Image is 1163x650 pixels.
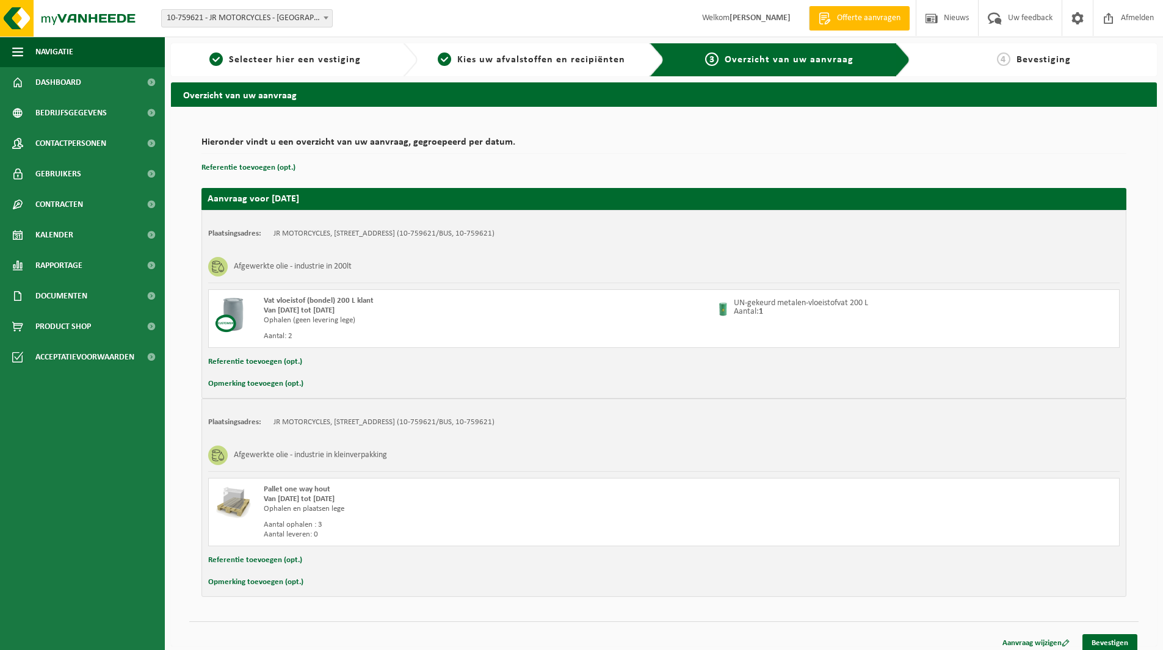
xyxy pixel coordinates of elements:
[264,316,713,325] div: Ophalen (geen levering lege)
[274,417,495,427] td: JR MOTORCYCLES, [STREET_ADDRESS] (10-759621/BUS, 10-759621)
[229,55,361,65] span: Selecteer hier een vestiging
[35,128,106,159] span: Contactpersonen
[438,52,451,66] span: 2
[234,446,387,465] h3: Afgewerkte olie - industrie in kleinverpakking
[177,52,393,67] a: 1Selecteer hier een vestiging
[201,137,1126,154] h2: Hieronder vindt u een overzicht van uw aanvraag, gegroepeerd per datum.
[730,13,791,23] strong: [PERSON_NAME]
[35,342,134,372] span: Acceptatievoorwaarden
[161,9,333,27] span: 10-759621 - JR MOTORCYCLES - KORTRIJK
[208,574,303,590] button: Opmerking toevoegen (opt.)
[759,307,763,316] strong: 1
[1016,55,1071,65] span: Bevestiging
[208,552,302,568] button: Referentie toevoegen (opt.)
[215,296,252,333] img: LP-LD-00200-CU.png
[264,530,713,540] div: Aantal leveren: 0
[734,308,868,316] p: Aantal:
[264,504,713,514] div: Ophalen en plaatsen lege
[171,82,1157,106] h2: Overzicht van uw aanvraag
[264,306,335,314] strong: Van [DATE] tot [DATE]
[208,194,299,204] strong: Aanvraag voor [DATE]
[208,229,261,237] strong: Plaatsingsadres:
[35,37,73,67] span: Navigatie
[201,160,295,176] button: Referentie toevoegen (opt.)
[705,52,719,66] span: 3
[35,281,87,311] span: Documenten
[274,229,495,239] td: JR MOTORCYCLES, [STREET_ADDRESS] (10-759621/BUS, 10-759621)
[725,55,853,65] span: Overzicht van uw aanvraag
[264,495,335,503] strong: Van [DATE] tot [DATE]
[162,10,332,27] span: 10-759621 - JR MOTORCYCLES - KORTRIJK
[208,376,303,392] button: Opmerking toevoegen (opt.)
[997,52,1010,66] span: 4
[234,257,352,276] h3: Afgewerkte olie - industrie in 200lt
[264,331,713,341] div: Aantal: 2
[834,12,904,24] span: Offerte aanvragen
[716,302,731,317] img: 01-000240
[35,250,82,281] span: Rapportage
[424,52,640,67] a: 2Kies uw afvalstoffen en recipiënten
[35,220,73,250] span: Kalender
[35,98,107,128] span: Bedrijfsgegevens
[35,189,83,220] span: Contracten
[809,6,910,31] a: Offerte aanvragen
[35,311,91,342] span: Product Shop
[264,520,713,530] div: Aantal ophalen : 3
[457,55,625,65] span: Kies uw afvalstoffen en recipiënten
[35,159,81,189] span: Gebruikers
[35,67,81,98] span: Dashboard
[208,354,302,370] button: Referentie toevoegen (opt.)
[734,299,868,308] p: UN-gekeurd metalen-vloeistofvat 200 L
[208,418,261,426] strong: Plaatsingsadres:
[215,485,252,521] img: LP-PA-00000-WDN-11.png
[264,485,330,493] span: Pallet one way hout
[264,297,374,305] span: Vat vloeistof (bondel) 200 L klant
[209,52,223,66] span: 1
